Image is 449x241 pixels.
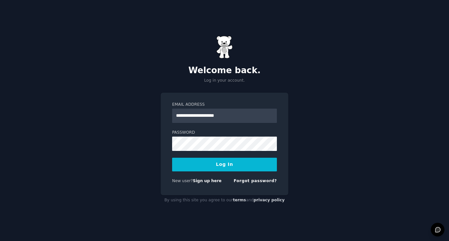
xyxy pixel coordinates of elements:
a: Forgot password? [234,179,277,183]
h2: Welcome back. [161,65,288,76]
label: Email Address [172,102,277,108]
a: terms [233,198,246,202]
a: privacy policy [253,198,285,202]
p: Log in your account. [161,78,288,84]
label: Password [172,130,277,136]
img: Gummy Bear [216,36,233,59]
span: New user? [172,179,193,183]
a: Sign up here [193,179,222,183]
button: Log In [172,158,277,171]
div: By using this site you agree to our and [161,195,288,206]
